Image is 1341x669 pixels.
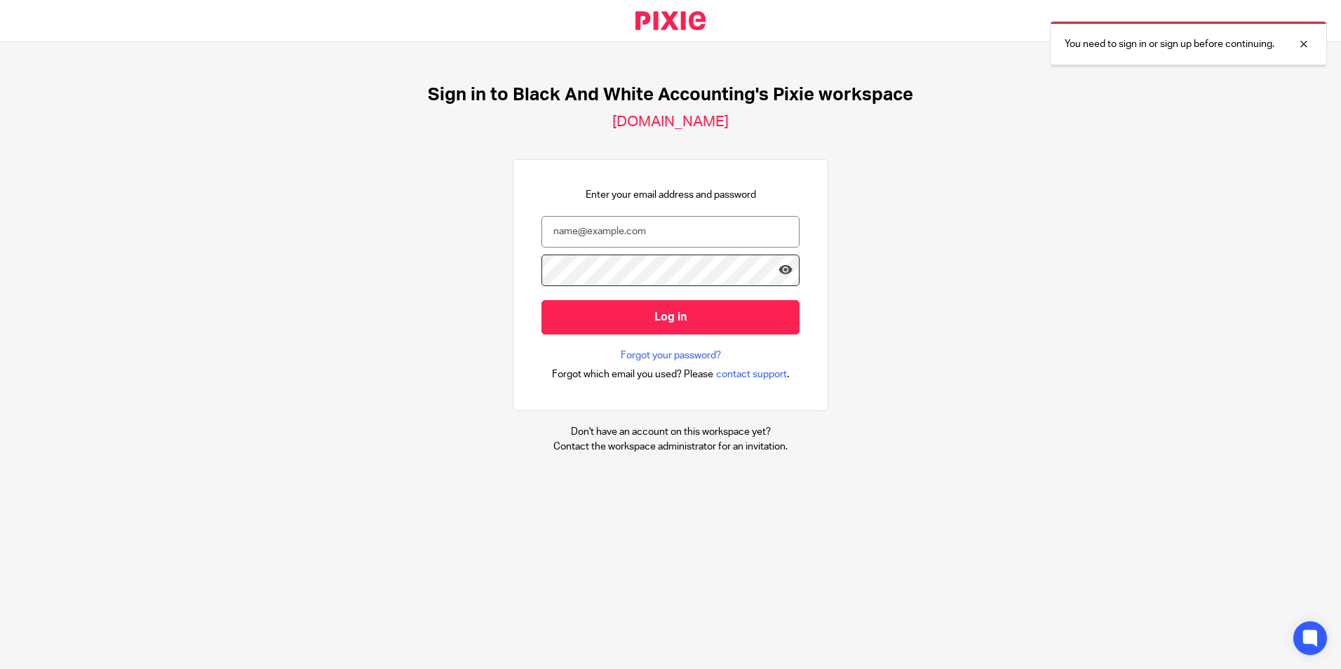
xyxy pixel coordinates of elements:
[1065,37,1274,51] p: You need to sign in or sign up before continuing.
[586,188,756,202] p: Enter your email address and password
[552,367,713,381] span: Forgot which email you used? Please
[552,366,790,382] div: .
[612,113,729,131] h2: [DOMAIN_NAME]
[541,216,800,248] input: name@example.com
[553,440,788,454] p: Contact the workspace administrator for an invitation.
[553,425,788,439] p: Don't have an account on this workspace yet?
[428,84,913,106] h1: Sign in to Black And White Accounting's Pixie workspace
[541,300,800,334] input: Log in
[716,367,787,381] span: contact support
[621,349,721,363] a: Forgot your password?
